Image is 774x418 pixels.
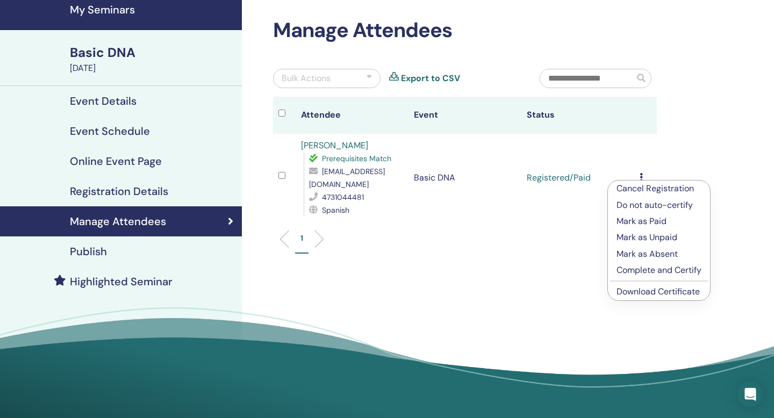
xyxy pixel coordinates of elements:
[300,233,303,244] p: 1
[70,275,173,288] h4: Highlighted Seminar
[70,155,162,168] h4: Online Event Page
[617,199,701,212] p: Do not auto-certify
[521,97,634,134] th: Status
[70,245,107,258] h4: Publish
[617,264,701,277] p: Complete and Certify
[70,125,150,138] h4: Event Schedule
[63,44,242,75] a: Basic DNA[DATE]
[408,134,521,222] td: Basic DNA
[617,231,701,244] p: Mark as Unpaid
[322,205,349,215] span: Spanish
[617,215,701,228] p: Mark as Paid
[70,62,235,75] div: [DATE]
[296,97,408,134] th: Attendee
[617,286,700,297] a: Download Certificate
[401,72,460,85] a: Export to CSV
[70,3,235,16] h4: My Seminars
[282,72,331,85] div: Bulk Actions
[408,97,521,134] th: Event
[70,215,166,228] h4: Manage Attendees
[273,18,657,43] h2: Manage Attendees
[322,192,364,202] span: 4731044481
[70,185,168,198] h4: Registration Details
[301,140,368,151] a: [PERSON_NAME]
[737,381,763,407] div: Open Intercom Messenger
[617,248,701,261] p: Mark as Absent
[322,154,391,163] span: Prerequisites Match
[70,95,137,107] h4: Event Details
[617,182,701,195] p: Cancel Registration
[309,167,385,189] span: [EMAIL_ADDRESS][DOMAIN_NAME]
[70,44,235,62] div: Basic DNA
